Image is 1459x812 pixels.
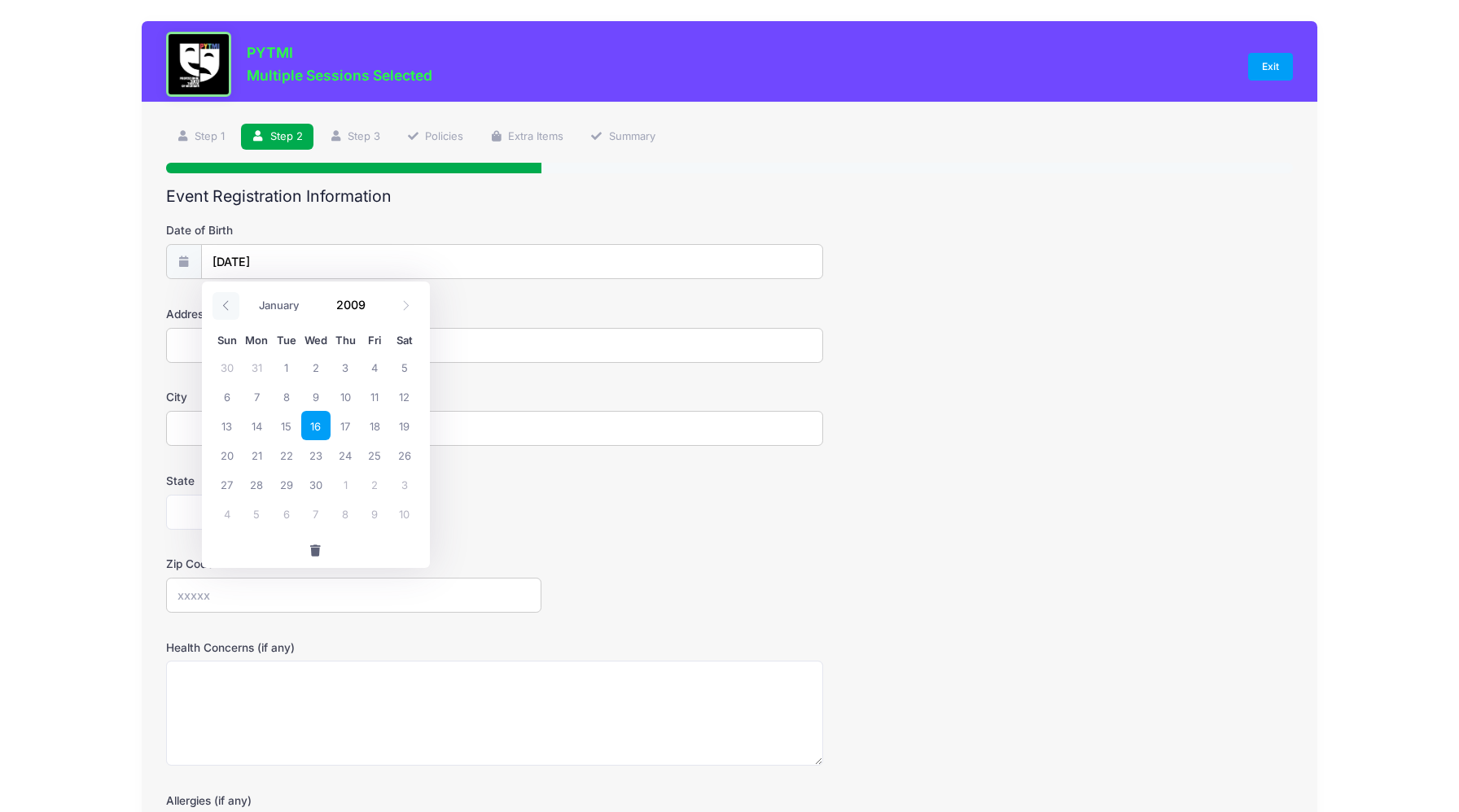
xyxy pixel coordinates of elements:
span: September 3, 2009 [331,352,360,382]
span: September 15, 2009 [271,411,300,440]
a: Extra Items [480,124,575,151]
span: September 7, 2009 [242,382,271,411]
a: Step 2 [241,124,313,151]
span: October 7, 2009 [301,499,331,528]
span: September 9, 2009 [301,382,331,411]
span: September 23, 2009 [301,440,331,469]
span: October 8, 2009 [331,499,360,528]
a: Step 3 [318,124,391,151]
span: September 16, 2009 [301,411,331,440]
span: Sun [212,335,242,346]
a: Summary [580,124,666,151]
span: September 2, 2009 [301,352,331,382]
span: September 25, 2009 [360,440,389,469]
span: September 1, 2009 [271,352,300,382]
span: September 29, 2009 [271,469,300,499]
span: September 13, 2009 [212,411,242,440]
span: September 17, 2009 [331,411,360,440]
span: September 12, 2009 [390,382,419,411]
span: September 30, 2009 [301,469,331,499]
span: October 5, 2009 [242,499,271,528]
span: October 4, 2009 [212,499,242,528]
span: October 9, 2009 [360,499,389,528]
h3: PYTMI [247,44,432,61]
span: Thu [331,335,360,346]
span: September 24, 2009 [331,440,360,469]
label: City [166,389,542,405]
span: October 10, 2009 [390,499,419,528]
span: Tue [271,335,300,346]
label: Address [166,306,542,322]
span: Fri [360,335,389,346]
label: State [166,473,542,489]
h3: Multiple Sessions Selected [247,67,432,84]
span: September 11, 2009 [360,382,389,411]
span: September 27, 2009 [212,469,242,499]
a: Exit [1248,53,1294,81]
span: September 22, 2009 [271,440,300,469]
label: Health Concerns (if any) [166,640,542,656]
select: Month [251,295,323,317]
span: September 18, 2009 [360,411,389,440]
span: September 8, 2009 [271,382,300,411]
label: Date of Birth [166,222,542,238]
span: September 26, 2009 [390,440,419,469]
input: Year [328,293,381,317]
label: Allergies (if any) [166,792,542,809]
span: Mon [242,335,271,346]
span: September 21, 2009 [242,440,271,469]
span: October 3, 2009 [390,469,419,499]
span: Wed [301,335,331,346]
input: xxxxx [166,578,542,613]
span: Sat [390,335,419,346]
input: mm/dd/yyyy [201,244,824,279]
span: October 2, 2009 [360,469,389,499]
span: August 31, 2009 [242,352,271,382]
span: September 14, 2009 [242,411,271,440]
span: September 28, 2009 [242,469,271,499]
a: Step 1 [166,124,236,151]
a: Policies [396,124,474,151]
span: September 5, 2009 [390,352,419,382]
label: Zip Code [166,556,542,572]
span: October 6, 2009 [271,499,300,528]
span: September 10, 2009 [331,382,360,411]
h2: Event Registration Information [166,187,1294,206]
span: September 20, 2009 [212,440,242,469]
span: September 19, 2009 [390,411,419,440]
span: September 4, 2009 [360,352,389,382]
span: October 1, 2009 [331,469,360,499]
span: August 30, 2009 [212,352,242,382]
span: September 6, 2009 [212,382,242,411]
